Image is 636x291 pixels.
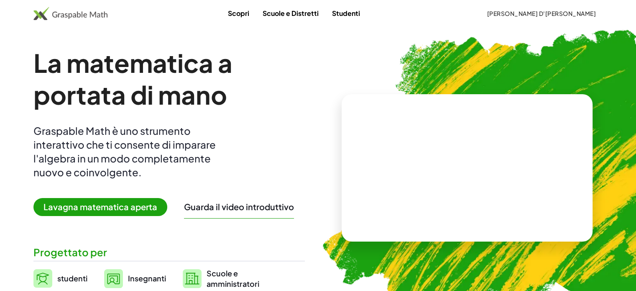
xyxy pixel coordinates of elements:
[263,9,319,18] font: Scuole e Distretti
[128,273,166,283] font: Insegnanti
[33,47,232,110] font: La matematica a portata di mano
[104,268,166,289] a: Insegnanti
[256,5,325,21] a: Scuole e Distretti
[207,268,238,278] font: Scuole e
[221,5,256,21] a: Scopri
[43,201,157,212] font: Lavagna matematica aperta
[487,10,596,17] font: [PERSON_NAME] D'[PERSON_NAME]
[104,269,123,288] img: svg%3e
[57,273,87,283] font: studenti
[33,269,52,288] img: svg%3e
[480,6,603,21] button: [PERSON_NAME] D'[PERSON_NAME]
[207,279,259,288] font: amministratori
[183,269,202,288] img: svg%3e
[183,268,259,289] a: Scuole eamministratori
[325,5,367,21] a: Studenti
[33,268,87,289] a: studenti
[228,9,249,18] font: Scopri
[404,136,530,199] video: Di cosa si tratta? Questa è la notazione matematica dinamica. La notazione matematica dinamica gi...
[332,9,360,18] font: Studenti
[184,201,294,212] button: Guarda il video introduttivo
[33,124,216,178] font: Graspable Math è uno strumento interattivo che ti consente di imparare l'algebra in un modo compl...
[33,246,107,258] font: Progettato per
[33,203,174,212] a: Lavagna matematica aperta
